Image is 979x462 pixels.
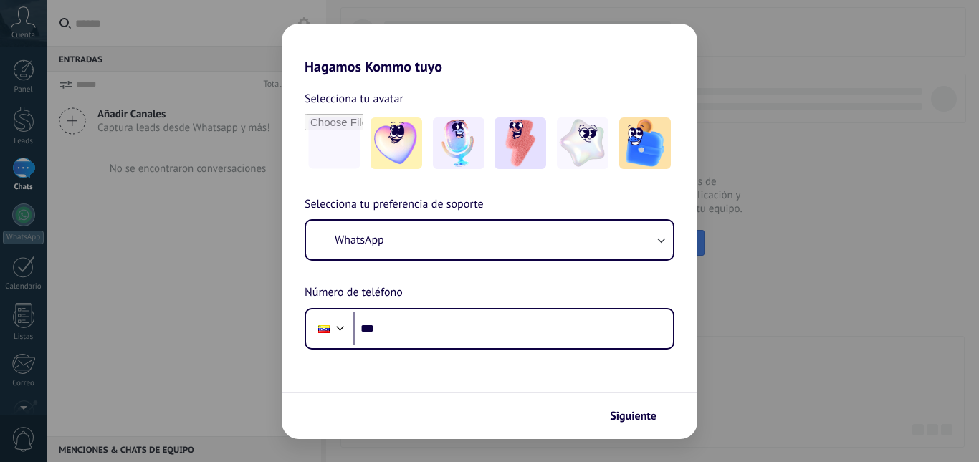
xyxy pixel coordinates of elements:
span: Selecciona tu preferencia de soporte [305,196,484,214]
span: WhatsApp [335,233,384,247]
img: -1.jpeg [371,117,422,169]
img: -4.jpeg [557,117,608,169]
h2: Hagamos Kommo tuyo [282,24,697,75]
div: Venezuela: + 58 [310,314,338,344]
span: Siguiente [610,411,656,421]
img: -2.jpeg [433,117,484,169]
img: -3.jpeg [495,117,546,169]
img: -5.jpeg [619,117,671,169]
span: Número de teléfono [305,284,403,302]
span: Selecciona tu avatar [305,90,403,108]
button: Siguiente [603,404,676,428]
button: WhatsApp [306,221,673,259]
